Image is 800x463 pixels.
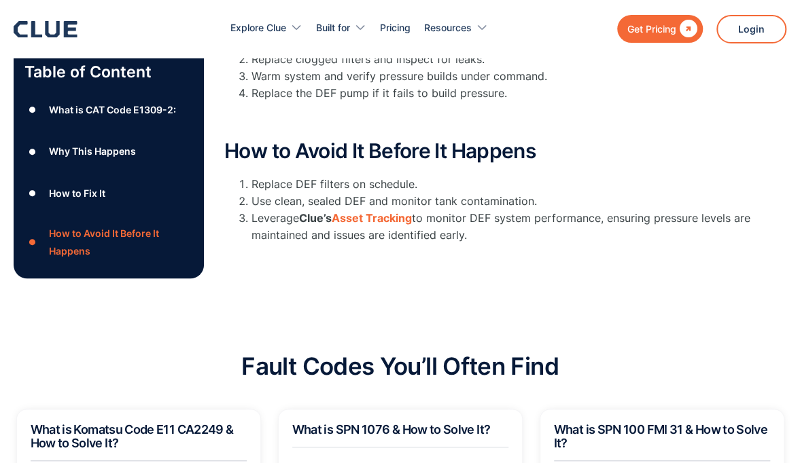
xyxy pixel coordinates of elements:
div: ● [24,141,41,162]
p: ‍ [224,109,768,126]
a: Pricing [380,7,411,50]
li: Warm system and verify pressure builds under command. [251,68,768,85]
li: Leverage to monitor DEF system performance, ensuring pressure levels are maintained and issues ar... [251,210,768,244]
h2: Fault Codes You’ll Often Find [241,353,558,379]
div: ● [24,232,41,253]
div: Resources [424,7,472,50]
a: Asset Tracking [332,211,412,225]
h2: How to Avoid It Before It Happens [224,140,768,162]
a: Get Pricing [617,15,703,43]
p: Table of Content [24,61,193,83]
a: Login [716,15,786,43]
a: ●How to Fix It [24,183,193,204]
li: Use clean, sealed DEF and monitor tank contamination. [251,193,768,210]
div: Built for [316,7,350,50]
div: Explore Clue [230,7,286,50]
a: ●What is CAT Code E1309-2: [24,99,193,119]
div: What is CAT Code E1309-2: [49,101,176,118]
h2: What is SPN 100 FMI 31 & How to Solve It? [554,423,770,450]
div: How to Avoid It Before It Happens [49,225,193,259]
div: Built for [316,7,366,50]
h2: What is SPN 1076 & How to Solve It? [292,423,508,437]
div: Get Pricing [627,20,676,37]
li: Replace the DEF pump if it fails to build pressure. [251,85,768,102]
div: ● [24,183,41,204]
div:  [676,20,697,37]
h2: What is Komatsu Code E11 CA2249 & How to Solve It? [31,423,247,450]
a: ●Why This Happens [24,141,193,162]
div: Why This Happens [49,143,136,160]
div: Resources [424,7,488,50]
strong: Clue’s [299,211,332,225]
li: Replace DEF filters on schedule. [251,176,768,193]
li: Replace clogged filters and inspect for leaks. [251,51,768,68]
div: ● [24,99,41,119]
a: ●How to Avoid It Before It Happens [24,225,193,259]
div: How to Fix It [49,185,105,202]
div: Explore Clue [230,7,302,50]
